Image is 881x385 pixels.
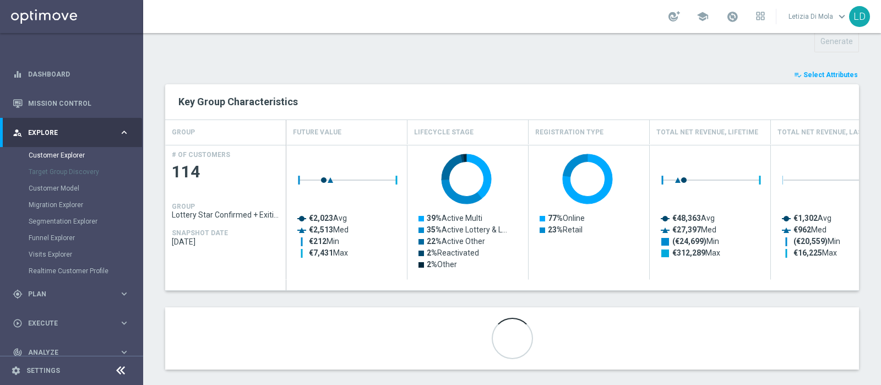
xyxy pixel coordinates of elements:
[656,123,758,142] h4: Total Net Revenue, Lifetime
[26,367,60,374] a: Settings
[12,99,130,108] button: Mission Control
[309,214,347,223] text: Avg
[672,237,719,246] text: Min
[427,214,442,223] tspan: 39%
[309,237,339,246] text: Min
[814,31,859,52] button: Generate
[414,123,474,142] h4: Lifecycle Stage
[29,263,142,279] div: Realtime Customer Profile
[793,214,831,223] text: Avg
[672,248,705,257] tspan: €312,289
[427,237,485,246] text: Active Other
[28,59,129,89] a: Dashboard
[793,248,837,257] text: Max
[172,161,280,183] span: 114
[548,225,563,234] tspan: 23%
[427,260,457,269] text: Other
[13,69,23,79] i: equalizer
[172,151,230,159] h4: # OF CUSTOMERS
[28,291,119,297] span: Plan
[849,6,870,27] div: LD
[672,248,720,257] text: Max
[793,225,826,234] text: Med
[12,319,130,328] div: play_circle_outline Execute keyboard_arrow_right
[309,214,333,223] tspan: €2,023
[787,8,849,25] a: Letizia Di Molakeyboard_arrow_down
[28,129,119,136] span: Explore
[172,123,195,142] h4: GROUP
[793,237,840,246] text: Min
[119,127,129,138] i: keyboard_arrow_right
[13,318,119,328] div: Execute
[672,214,715,223] text: Avg
[29,230,142,246] div: Funnel Explorer
[427,225,442,234] tspan: 35%
[29,180,142,197] div: Customer Model
[793,225,811,234] tspan: €962
[29,164,142,180] div: Target Group Discovery
[29,250,115,259] a: Visits Explorer
[28,349,119,356] span: Analyze
[13,128,23,138] i: person_search
[172,203,195,210] h4: GROUP
[29,246,142,263] div: Visits Explorer
[793,237,828,246] tspan: (€20,559)
[13,348,23,357] i: track_changes
[836,10,848,23] span: keyboard_arrow_down
[29,213,142,230] div: Segmentation Explorer
[427,237,442,246] tspan: 22%
[427,260,437,269] tspan: 2%
[309,237,327,246] tspan: €212
[427,214,482,223] text: Active Multi
[29,267,115,275] a: Realtime Customer Profile
[794,71,802,79] i: playlist_add_check
[29,184,115,193] a: Customer Model
[119,289,129,299] i: keyboard_arrow_right
[13,59,129,89] div: Dashboard
[309,225,333,234] tspan: €2,513
[13,289,23,299] i: gps_fixed
[13,348,119,357] div: Analyze
[535,123,603,142] h4: Registration Type
[172,237,280,246] span: 2025-09-01
[12,128,130,137] button: person_search Explore keyboard_arrow_right
[672,225,701,234] tspan: €27,397
[793,69,859,81] button: playlist_add_check Select Attributes
[672,237,706,246] tspan: (€24,699)
[28,89,129,118] a: Mission Control
[172,229,228,237] h4: SNAPSHOT DATE
[309,225,349,234] text: Med
[29,197,142,213] div: Migration Explorer
[178,95,846,109] h2: Key Group Characteristics
[803,71,858,79] span: Select Attributes
[309,248,348,257] text: Max
[119,318,129,328] i: keyboard_arrow_right
[672,214,701,223] tspan: €48,363
[427,225,507,234] text: Active Lottery & L…
[29,217,115,226] a: Segmentation Explorer
[29,200,115,209] a: Migration Explorer
[29,234,115,242] a: Funnel Explorer
[793,214,818,223] tspan: €1,302
[29,147,142,164] div: Customer Explorer
[548,225,583,234] text: Retail
[293,123,341,142] h4: Future Value
[548,214,563,223] tspan: 77%
[309,248,333,257] tspan: €7,431
[793,248,822,257] tspan: €16,225
[12,70,130,79] button: equalizer Dashboard
[13,318,23,328] i: play_circle_outline
[119,347,129,357] i: keyboard_arrow_right
[13,128,119,138] div: Explore
[165,145,286,280] div: Press SPACE to select this row.
[28,320,119,327] span: Execute
[427,248,479,257] text: Reactivated
[12,290,130,299] button: gps_fixed Plan keyboard_arrow_right
[12,348,130,357] button: track_changes Analyze keyboard_arrow_right
[672,225,716,234] text: Med
[13,89,129,118] div: Mission Control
